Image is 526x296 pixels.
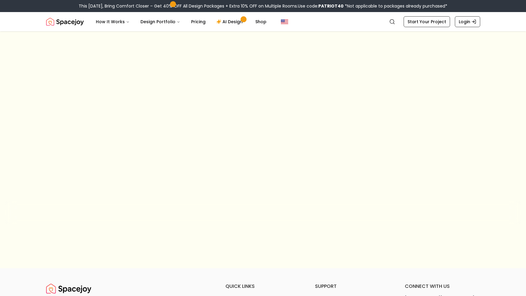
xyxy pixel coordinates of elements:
a: Spacejoy [46,283,91,295]
nav: Global [46,12,480,31]
a: Login [455,16,480,27]
a: Pricing [186,16,210,28]
img: Spacejoy Logo [46,16,84,28]
div: This [DATE], Bring Comfort Closer – Get 40% OFF All Design Packages + Extra 10% OFF on Multiple R... [79,3,447,9]
button: How It Works [91,16,134,28]
span: Use code: [298,3,344,9]
a: Start Your Project [404,16,450,27]
a: AI Design [212,16,249,28]
img: Spacejoy Logo [46,283,91,295]
b: PATRIOT40 [318,3,344,9]
a: Spacejoy [46,16,84,28]
nav: Main [91,16,271,28]
h6: support [315,283,390,290]
h6: quick links [225,283,301,290]
h6: connect with us [405,283,480,290]
span: *Not applicable to packages already purchased* [344,3,447,9]
a: Shop [250,16,271,28]
img: United States [281,18,288,25]
button: Design Portfolio [136,16,185,28]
